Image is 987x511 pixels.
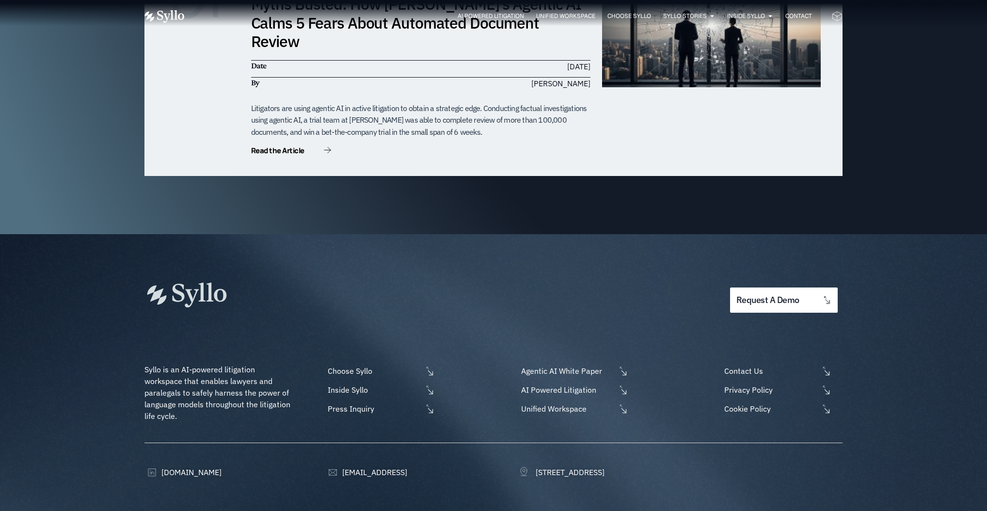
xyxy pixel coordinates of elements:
[722,384,819,396] span: Privacy Policy
[204,12,812,21] div: Menu Toggle
[519,365,616,377] span: Agentic AI White Paper
[722,365,819,377] span: Contact Us
[251,102,590,138] div: Litigators are using agentic AI in active litigation to obtain a strategic edge. Conducting factu...
[144,365,292,421] span: Syllo is an AI-powered litigation workspace that enables lawyers and paralegals to safely harness...
[519,365,628,377] a: Agentic AI White Paper
[722,403,819,415] span: Cookie Policy
[531,78,590,89] span: [PERSON_NAME]
[536,12,595,20] a: Unified Workspace
[159,466,222,478] span: [DOMAIN_NAME]
[340,466,407,478] span: [EMAIL_ADDRESS]
[325,403,422,415] span: Press Inquiry
[722,384,843,396] a: Privacy Policy
[607,12,651,20] a: Choose Syllo
[251,147,304,154] span: Read the Article
[785,12,812,20] a: Contact
[325,384,435,396] a: Inside Syllo
[730,287,838,313] a: request a demo
[533,466,605,478] span: [STREET_ADDRESS]
[519,384,628,396] a: AI Powered Litigation
[251,147,331,157] a: Read the Article
[519,384,616,396] span: AI Powered Litigation
[722,365,843,377] a: Contact Us
[567,62,590,71] time: [DATE]
[325,365,435,377] a: Choose Syllo
[519,403,628,415] a: Unified Workspace
[663,12,707,20] a: Syllo Stories
[251,78,416,88] h6: By
[736,296,799,305] span: request a demo
[722,403,843,415] a: Cookie Policy
[144,10,184,23] img: Vector
[519,466,605,478] a: [STREET_ADDRESS]
[251,61,416,71] h6: Date
[325,384,422,396] span: Inside Syllo
[325,403,435,415] a: Press Inquiry
[144,466,222,478] a: [DOMAIN_NAME]
[204,12,812,21] nav: Menu
[458,12,524,20] a: AI Powered Litigation
[325,365,422,377] span: Choose Syllo
[325,466,407,478] a: [EMAIL_ADDRESS]
[519,403,616,415] span: Unified Workspace
[727,12,765,20] a: Inside Syllo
